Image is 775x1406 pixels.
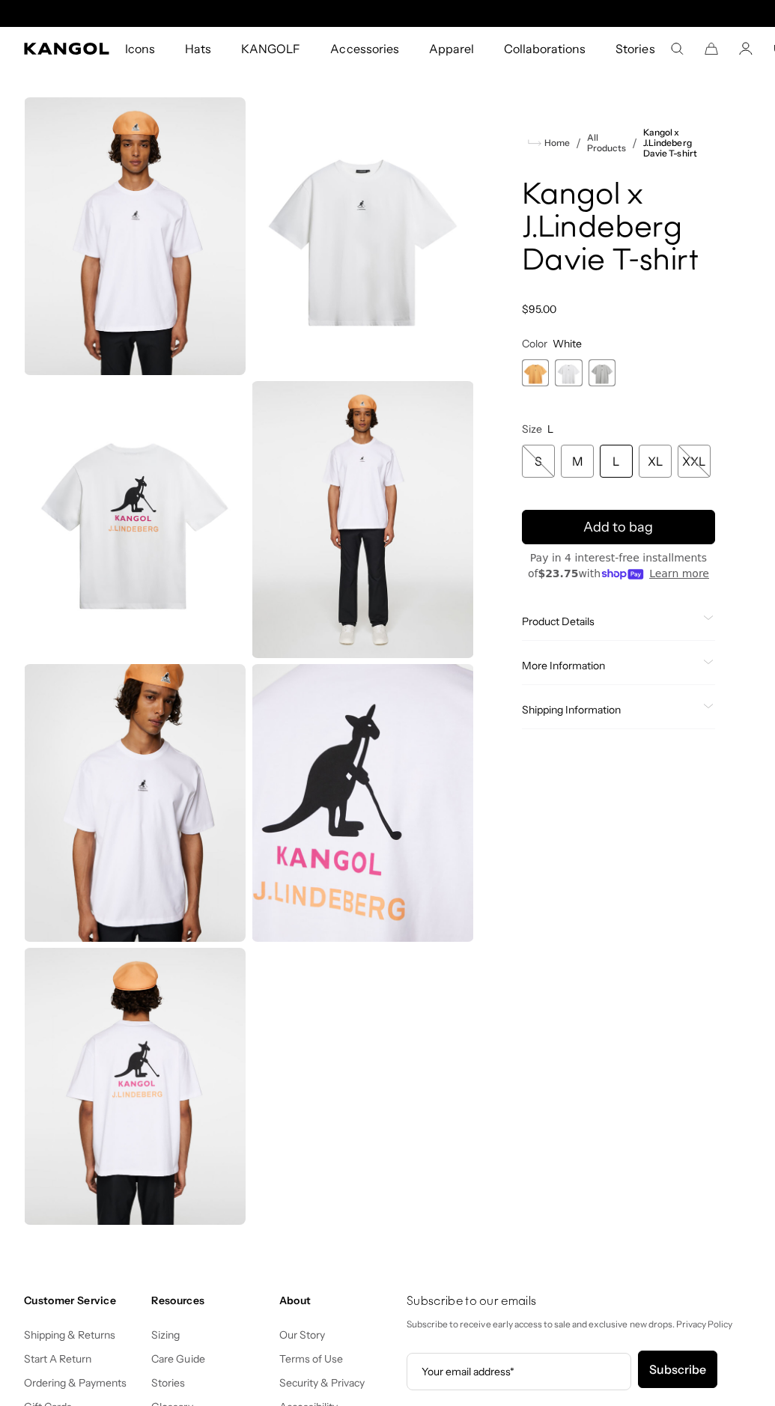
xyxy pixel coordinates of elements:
button: Cart [705,42,718,55]
li: / [626,134,637,152]
product-gallery: Gallery Viewer [24,97,474,1225]
li: / [570,134,581,152]
a: Accessories [315,27,413,70]
span: Accessories [330,27,398,70]
span: Product Details [522,615,697,628]
button: Add to bag [522,510,715,544]
div: 2 of 3 [555,359,582,386]
a: Our Story [279,1328,325,1342]
a: Kangol [24,43,110,55]
span: Color [522,337,547,350]
span: Size [522,422,542,436]
a: Kangol x J.Lindeberg Davie T-shirt [643,127,715,159]
div: XL [639,445,672,478]
a: Shipping & Returns [24,1328,116,1342]
span: Icons [125,27,155,70]
div: 1 of 3 [522,359,549,386]
span: Hats [185,27,211,70]
slideshow-component: Announcement bar [234,7,542,19]
a: Start A Return [24,1352,91,1366]
h4: About [279,1294,395,1307]
a: Hats [170,27,226,70]
summary: Search here [670,42,684,55]
a: Icons [110,27,170,70]
div: M [561,445,594,478]
a: Stories [601,27,669,70]
div: 3 of 3 [589,359,616,386]
img: color-white [24,948,246,1226]
span: Stories [616,27,654,70]
span: Home [541,138,570,148]
a: Sizing [151,1328,180,1342]
span: KANGOLF [241,27,300,70]
div: L [600,445,633,478]
a: Stories [151,1376,185,1390]
div: 1 of 2 [234,7,542,19]
span: Shipping Information [522,703,697,716]
p: Subscribe to receive early access to sale and exclusive new drops. Privacy Policy [407,1316,751,1333]
div: XXL [678,445,711,478]
a: Home [528,136,570,150]
img: color-white [252,381,473,659]
a: Collaborations [489,27,601,70]
h1: Kangol x J.Lindeberg Davie T-shirt [522,180,715,279]
label: White [555,359,582,386]
h4: Customer Service [24,1294,139,1307]
h4: Resources [151,1294,267,1307]
img: color-white [24,97,246,375]
img: color-white [24,664,246,942]
a: KANGOLF [226,27,315,70]
span: L [547,422,553,436]
span: White [553,337,582,350]
a: Ordering & Payments [24,1376,127,1390]
div: Announcement [234,7,542,19]
a: Account [739,42,753,55]
img: color-white [252,97,473,375]
button: Subscribe [638,1351,717,1388]
nav: breadcrumbs [522,127,715,159]
a: Terms of Use [279,1352,343,1366]
a: All Products [587,133,626,153]
span: Collaborations [504,27,586,70]
div: S [522,445,555,478]
label: Light Grey Melange [589,359,616,386]
a: Apparel [414,27,489,70]
label: Mock Orange [522,359,549,386]
a: Care Guide [151,1352,204,1366]
span: Apparel [429,27,474,70]
a: Security & Privacy [279,1376,365,1390]
span: $95.00 [522,302,556,316]
img: color-white [252,664,473,942]
span: More Information [522,659,697,672]
span: Add to bag [583,517,653,538]
img: color-white [24,381,246,659]
h4: Subscribe to our emails [407,1294,751,1310]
